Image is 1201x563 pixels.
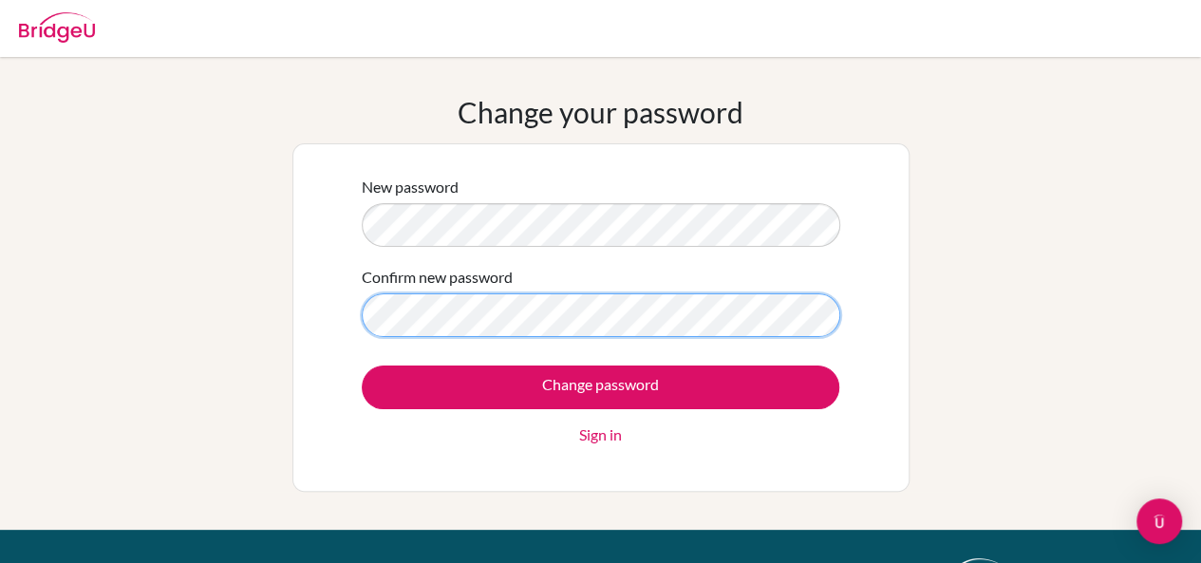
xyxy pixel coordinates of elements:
div: Open Intercom Messenger [1136,498,1182,544]
img: Bridge-U [19,12,95,43]
label: Confirm new password [362,266,513,289]
input: Change password [362,366,839,409]
a: Sign in [579,423,622,446]
label: New password [362,176,459,198]
h1: Change your password [458,95,743,129]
